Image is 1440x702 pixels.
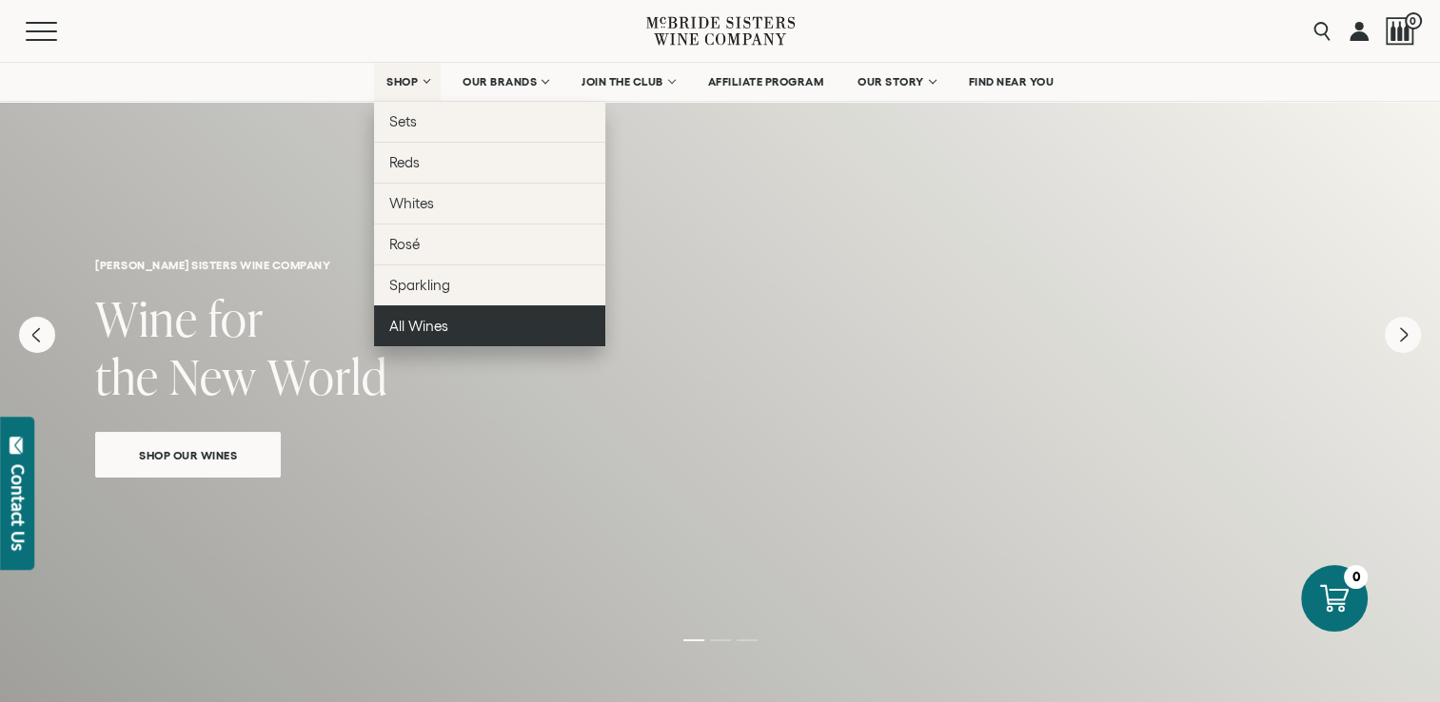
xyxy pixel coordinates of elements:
span: JOIN THE CLUB [582,75,663,88]
span: Sets [389,113,417,129]
span: SHOP [386,75,419,88]
a: Shop Our Wines [95,432,281,478]
span: for [208,285,264,351]
li: Page dot 1 [683,639,704,641]
a: AFFILIATE PROGRAM [696,63,837,101]
span: Whites [389,195,434,211]
a: Sets [374,101,605,142]
span: OUR BRANDS [463,75,537,88]
span: 0 [1405,12,1422,29]
span: New [169,343,257,409]
span: Rosé [389,236,420,252]
span: the [95,343,159,409]
span: All Wines [389,318,448,334]
span: AFFILIATE PROGRAM [708,75,824,88]
a: Whites [374,183,605,224]
button: Mobile Menu Trigger [26,22,94,41]
span: Sparkling [389,277,450,293]
a: All Wines [374,305,605,346]
span: OUR STORY [858,75,924,88]
h6: [PERSON_NAME] sisters wine company [95,259,1345,271]
span: Wine [95,285,198,351]
div: 0 [1344,565,1368,589]
li: Page dot 2 [710,639,731,641]
button: Previous [19,317,55,353]
li: Page dot 3 [737,639,758,641]
a: SHOP [374,63,441,101]
a: JOIN THE CLUB [569,63,686,101]
a: Sparkling [374,264,605,305]
span: FIND NEAR YOU [969,75,1055,88]
button: Next [1385,317,1421,353]
span: Shop Our Wines [106,444,270,466]
a: Rosé [374,224,605,264]
span: World [267,343,387,409]
a: OUR STORY [845,63,947,101]
span: Reds [389,154,420,170]
a: Reds [374,142,605,183]
a: OUR BRANDS [450,63,560,101]
div: Contact Us [9,464,28,551]
a: FIND NEAR YOU [957,63,1067,101]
